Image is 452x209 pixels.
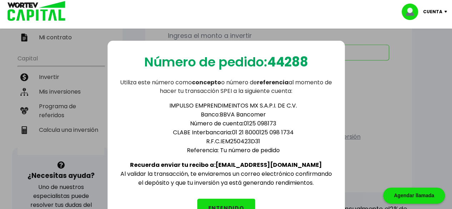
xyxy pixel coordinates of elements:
[402,4,423,20] img: profile-image
[267,53,308,71] b: 44288
[133,101,333,110] li: IMPULSO EMPRENDIMEINTOS MX S.A.P.I. DE C.V.
[130,161,322,169] b: Recuerda enviar tu recibo a: [EMAIL_ADDRESS][DOMAIN_NAME]
[133,137,333,146] li: R.F.C. IEM250423D31
[133,110,333,119] li: Banco: BBVA Bancomer
[133,128,333,137] li: CLABE Interbancaria: 01 21 8000125 098 1734
[144,52,308,72] p: Número de pedido:
[257,78,289,86] b: referencia
[119,78,333,95] p: Utiliza este número como o número de al momento de hacer tu transacción SPEI a la siguiente cuenta:
[119,95,333,187] div: Al validar la transacción, te enviaremos un correo electrónico confirmando el depósito y que tu i...
[442,11,452,13] img: icon-down
[133,146,333,155] li: Referencia: Tu número de pedido
[192,78,221,86] b: concepto
[383,188,445,204] div: Agendar llamada
[423,6,442,17] p: Cuenta
[133,119,333,128] li: Número de cuenta: 0125 098173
